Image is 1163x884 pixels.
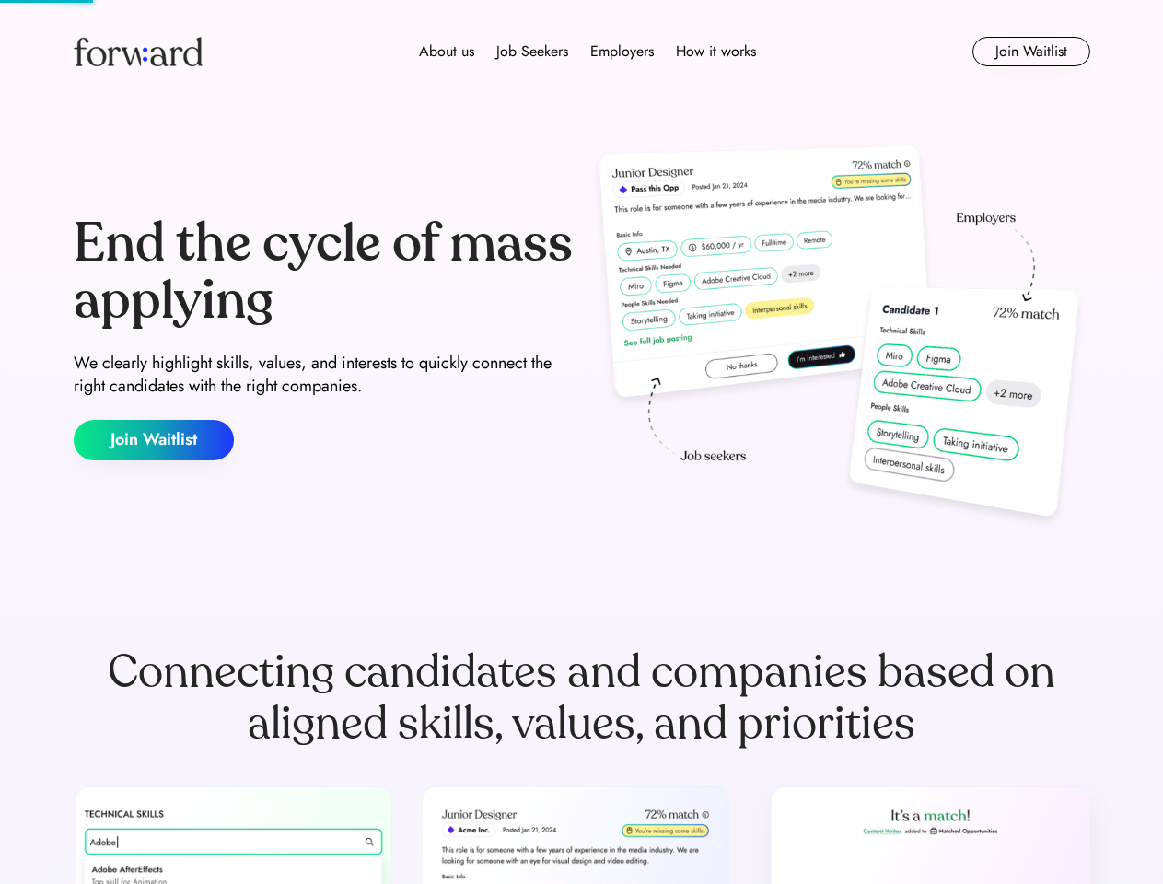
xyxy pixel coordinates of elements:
button: Join Waitlist [74,420,234,460]
div: End the cycle of mass applying [74,215,575,329]
div: Connecting candidates and companies based on aligned skills, values, and priorities [74,646,1090,750]
div: How it works [676,41,756,63]
button: Join Waitlist [972,37,1090,66]
img: hero-image.png [589,140,1090,536]
div: Job Seekers [496,41,568,63]
div: About us [419,41,474,63]
div: We clearly highlight skills, values, and interests to quickly connect the right candidates with t... [74,352,575,398]
img: Forward logo [74,37,203,66]
div: Employers [590,41,654,63]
